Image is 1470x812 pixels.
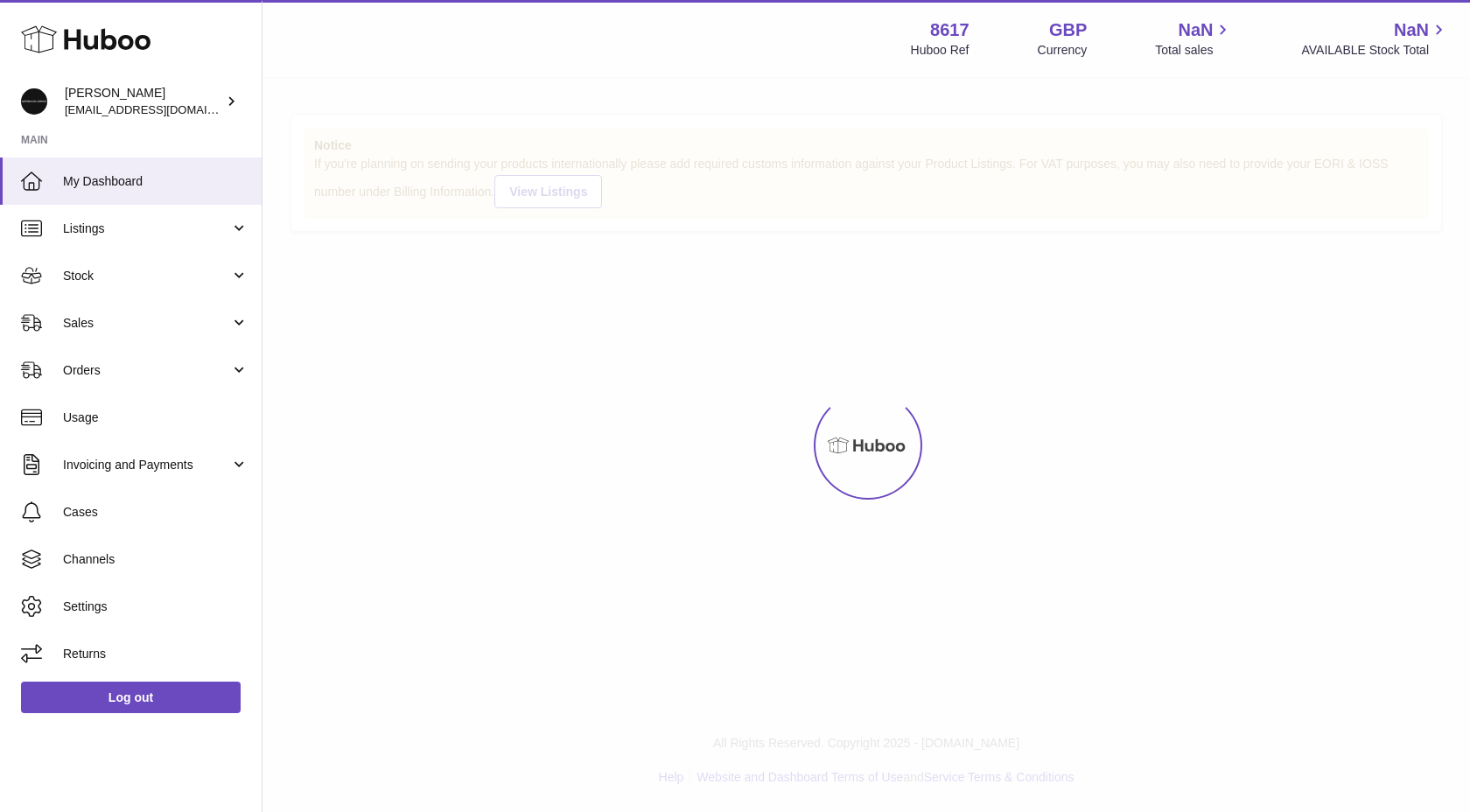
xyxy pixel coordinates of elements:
span: Usage [63,409,248,426]
span: AVAILABLE Stock Total [1301,42,1449,59]
span: Stock [63,268,230,284]
span: NaN [1394,18,1429,42]
a: Log out [21,682,241,713]
span: [EMAIL_ADDRESS][DOMAIN_NAME] [65,102,257,116]
div: Huboo Ref [911,42,969,59]
div: Currency [1038,42,1088,59]
span: Total sales [1155,42,1233,59]
a: NaN Total sales [1155,18,1233,59]
span: Settings [63,598,248,615]
span: NaN [1178,18,1213,42]
span: Invoicing and Payments [63,457,230,473]
span: Returns [63,646,248,662]
span: My Dashboard [63,173,248,190]
strong: GBP [1049,18,1087,42]
strong: 8617 [930,18,969,42]
div: [PERSON_NAME] [65,85,222,118]
span: Orders [63,362,230,379]
span: Channels [63,551,248,568]
span: Sales [63,315,230,332]
span: Cases [63,504,248,521]
span: Listings [63,220,230,237]
img: hello@alfredco.com [21,88,47,115]
a: NaN AVAILABLE Stock Total [1301,18,1449,59]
